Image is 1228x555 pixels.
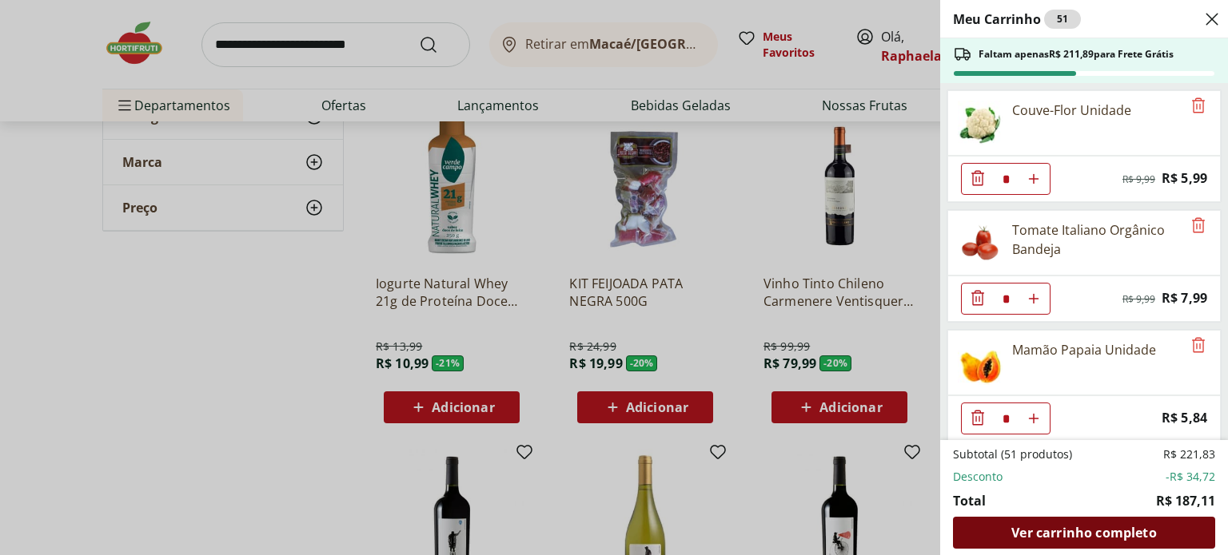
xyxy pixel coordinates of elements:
button: Diminuir Quantidade [962,163,994,195]
button: Remove [1189,97,1208,116]
div: Mamão Papaia Unidade [1012,340,1156,359]
span: Subtotal (51 produtos) [953,446,1072,462]
a: Ver carrinho completo [953,517,1215,549]
div: 51 [1044,10,1081,29]
span: Desconto [953,469,1003,485]
span: R$ 9,99 [1122,293,1155,306]
div: Tomate Italiano Orgânico Bandeja [1012,220,1182,259]
span: R$ 5,84 [1162,407,1207,429]
input: Quantidade Atual [994,164,1018,194]
div: Couve-Flor Unidade [1012,101,1131,120]
span: R$ 7,99 [1162,287,1207,309]
span: Total [953,491,986,510]
img: Couve-Flor Unidade [958,101,1003,145]
span: Faltam apenas R$ 211,89 para Frete Grátis [979,48,1174,61]
span: -R$ 34,72 [1166,469,1215,485]
button: Diminuir Quantidade [962,402,994,434]
span: R$ 187,11 [1156,491,1215,510]
button: Aumentar Quantidade [1018,402,1050,434]
img: Principal [958,220,1003,265]
span: R$ 5,99 [1162,168,1207,189]
input: Quantidade Atual [994,283,1018,314]
button: Remove [1189,216,1208,236]
span: R$ 221,83 [1163,446,1215,462]
button: Aumentar Quantidade [1018,283,1050,315]
span: R$ 9,99 [1122,173,1155,186]
button: Aumentar Quantidade [1018,163,1050,195]
button: Remove [1189,336,1208,355]
img: Mamão Papaia Unidade [958,340,1003,385]
span: Ver carrinho completo [1011,526,1156,539]
h2: Meu Carrinho [953,10,1081,29]
button: Diminuir Quantidade [962,283,994,315]
input: Quantidade Atual [994,403,1018,434]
